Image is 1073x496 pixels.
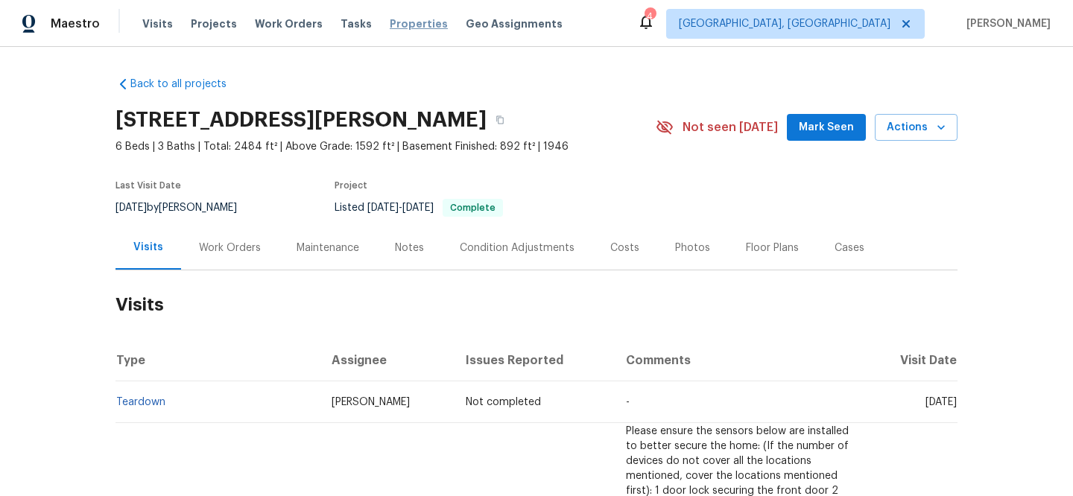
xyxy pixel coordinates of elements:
[444,203,501,212] span: Complete
[142,16,173,31] span: Visits
[335,203,503,213] span: Listed
[115,270,958,340] h2: Visits
[867,340,958,381] th: Visit Date
[115,340,320,381] th: Type
[746,241,799,255] div: Floor Plans
[402,203,434,213] span: [DATE]
[320,340,454,381] th: Assignee
[466,16,563,31] span: Geo Assignments
[390,16,448,31] span: Properties
[367,203,399,213] span: [DATE]
[487,106,513,133] button: Copy Address
[133,240,163,255] div: Visits
[610,241,639,255] div: Costs
[51,16,100,31] span: Maestro
[297,241,359,255] div: Maintenance
[335,181,367,190] span: Project
[191,16,237,31] span: Projects
[332,397,410,407] span: [PERSON_NAME]
[614,340,867,381] th: Comments
[645,9,655,24] div: 4
[341,19,372,29] span: Tasks
[787,114,866,142] button: Mark Seen
[454,340,614,381] th: Issues Reported
[799,118,854,137] span: Mark Seen
[466,397,541,407] span: Not completed
[675,241,710,255] div: Photos
[395,241,424,255] div: Notes
[115,203,147,213] span: [DATE]
[460,241,575,255] div: Condition Adjustments
[875,114,958,142] button: Actions
[115,112,487,127] h2: [STREET_ADDRESS][PERSON_NAME]
[255,16,323,31] span: Work Orders
[626,397,630,407] span: -
[115,77,259,92] a: Back to all projects
[199,241,261,255] div: Work Orders
[116,397,165,407] a: Teardown
[835,241,864,255] div: Cases
[887,118,946,137] span: Actions
[679,16,890,31] span: [GEOGRAPHIC_DATA], [GEOGRAPHIC_DATA]
[925,397,957,407] span: [DATE]
[115,181,181,190] span: Last Visit Date
[367,203,434,213] span: -
[683,120,778,135] span: Not seen [DATE]
[960,16,1051,31] span: [PERSON_NAME]
[115,199,255,217] div: by [PERSON_NAME]
[115,139,656,154] span: 6 Beds | 3 Baths | Total: 2484 ft² | Above Grade: 1592 ft² | Basement Finished: 892 ft² | 1946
